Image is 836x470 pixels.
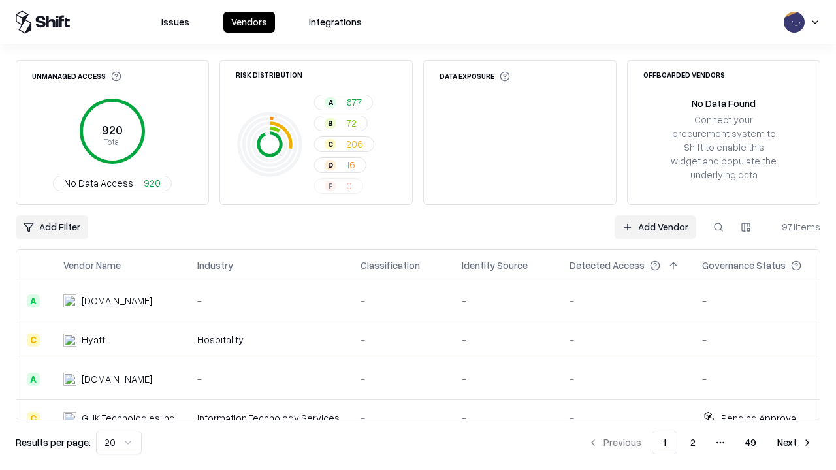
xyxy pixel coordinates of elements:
div: Risk Distribution [236,71,302,78]
div: - [462,372,549,386]
div: - [702,333,822,347]
div: A [27,373,40,386]
button: No Data Access920 [53,176,172,191]
div: - [361,372,441,386]
div: Offboarded Vendors [643,71,725,78]
p: Results per page: [16,435,91,449]
button: C206 [314,136,374,152]
div: C [325,139,336,149]
div: Vendor Name [63,258,121,272]
div: [DOMAIN_NAME] [82,294,152,307]
img: GHK Technologies Inc. [63,412,76,425]
div: Pending Approval [721,411,798,425]
div: D [325,160,336,170]
div: 971 items [768,220,820,234]
button: B72 [314,116,368,131]
div: C [27,412,40,425]
div: Industry [197,258,233,272]
div: Information Technology Services [197,411,340,425]
button: 1 [652,431,677,454]
div: [DOMAIN_NAME] [82,372,152,386]
div: - [197,372,340,386]
div: C [27,334,40,347]
div: No Data Found [692,97,756,110]
div: A [27,294,40,307]
div: Unmanaged Access [32,71,121,82]
div: - [702,294,822,307]
span: 72 [346,116,357,130]
div: - [570,411,681,425]
div: - [570,372,681,386]
tspan: 920 [102,123,123,137]
button: D16 [314,157,366,173]
div: - [462,333,549,347]
button: 49 [735,431,767,454]
div: Classification [361,258,420,272]
button: Vendors [223,12,275,33]
span: 206 [346,137,363,151]
div: Detected Access [570,258,645,272]
img: intrado.com [63,294,76,307]
div: B [325,118,336,129]
div: - [462,411,549,425]
span: 16 [346,158,355,172]
span: No Data Access [64,176,133,190]
div: - [702,372,822,386]
span: 677 [346,95,362,109]
img: Hyatt [63,334,76,347]
div: - [361,333,441,347]
button: Add Filter [16,215,88,239]
div: - [462,294,549,307]
div: - [361,411,441,425]
span: 920 [144,176,161,190]
a: Add Vendor [615,215,696,239]
img: primesec.co.il [63,373,76,386]
div: Hyatt [82,333,105,347]
button: 2 [680,431,706,454]
tspan: Total [104,136,121,147]
div: - [361,294,441,307]
button: Next [769,431,820,454]
div: - [570,333,681,347]
div: Governance Status [702,258,786,272]
button: Integrations [301,12,370,33]
nav: pagination [580,431,820,454]
button: A677 [314,95,373,110]
div: A [325,97,336,108]
div: Data Exposure [440,71,510,82]
div: Connect your procurement system to Shift to enable this widget and populate the underlying data [669,113,778,182]
div: - [570,294,681,307]
div: Identity Source [462,258,528,272]
button: Issues [153,12,197,33]
div: - [197,294,340,307]
div: GHK Technologies Inc. [82,411,176,425]
div: Hospitality [197,333,340,347]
